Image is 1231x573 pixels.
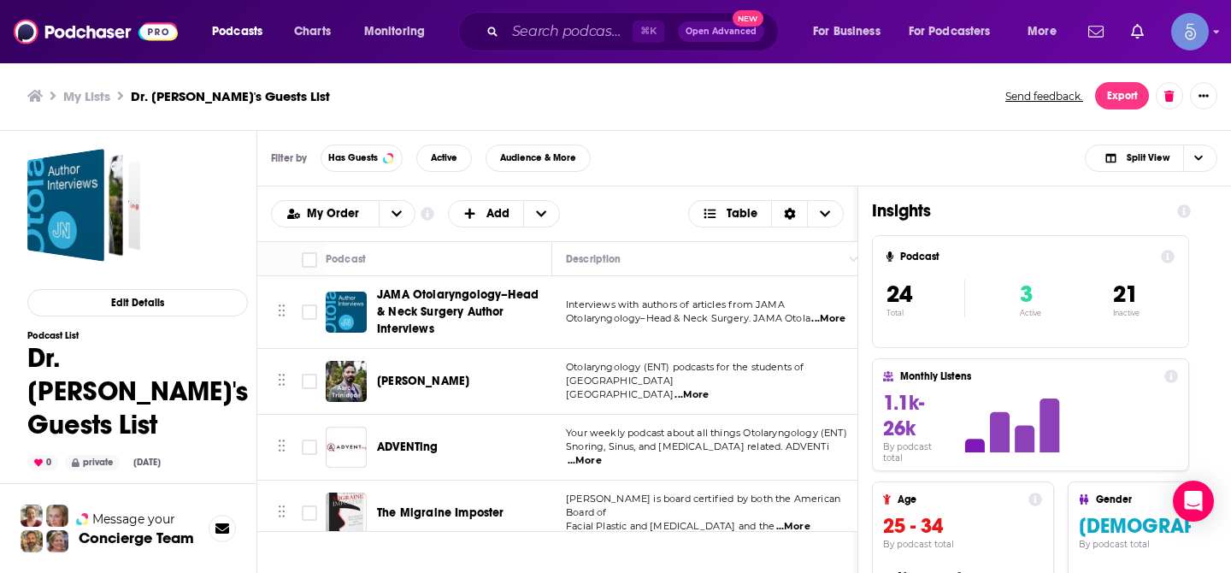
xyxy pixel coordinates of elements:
img: Jules Profile [46,505,68,527]
h3: Concierge Team [79,529,194,546]
span: ⌘ K [633,21,664,43]
button: Show More Button [1190,82,1217,109]
span: Add [486,208,509,220]
input: Search podcasts, credits, & more... [505,18,633,45]
img: User Profile [1171,13,1209,50]
button: Move [276,434,287,460]
span: Interviews with authors of articles from JAMA [566,298,785,310]
span: Facial Plastic and [MEDICAL_DATA] and the [566,520,775,532]
button: Send feedback. [1000,89,1088,103]
span: 3 [1020,280,1033,309]
span: Has Guests [328,153,378,162]
h2: Choose View [688,200,845,227]
h4: By podcast total [883,539,1042,550]
span: Your weekly podcast about all things Otolaryngology (ENT) [566,427,847,439]
button: open menu [379,201,415,227]
button: open menu [801,18,902,45]
a: Dr. Ben's Guests List [27,149,140,262]
p: Inactive [1113,309,1140,317]
button: Choose View [1085,145,1217,172]
a: Show notifications dropdown [1124,17,1151,46]
button: open menu [352,18,447,45]
span: For Business [813,20,881,44]
span: New [733,10,763,27]
button: Open AdvancedNew [678,21,764,42]
span: Audience & More [500,153,576,162]
img: Podchaser - Follow, Share and Rate Podcasts [14,15,178,48]
span: Toggle select row [302,304,317,320]
div: [DATE] [127,456,168,470]
div: private [65,455,120,470]
button: Audience & More [486,145,591,172]
img: Aaron Trinidade [326,361,367,402]
button: open menu [200,18,285,45]
button: Has Guests [321,145,403,172]
span: For Podcasters [909,20,991,44]
div: Sort Direction [771,201,807,227]
a: ADVENTing [377,439,439,456]
span: Open Advanced [686,27,757,36]
button: open menu [1016,18,1078,45]
span: ...More [811,312,845,326]
h3: Dr. [PERSON_NAME]'s Guests List [131,88,330,104]
h3: Podcast List [27,330,248,341]
span: 1.1k-26k [883,390,924,441]
span: Toggle select row [302,505,317,521]
button: Active [416,145,472,172]
button: Move [276,299,287,325]
span: Toggle select row [302,374,317,389]
span: JAMA Otolaryngology–Head & Neck Surgery Author Interviews [377,287,539,336]
h3: Filter by [271,152,307,164]
span: More [1028,20,1057,44]
span: Monitoring [364,20,425,44]
a: JAMA Otolaryngology–Head & Neck Surgery Author Interviews [377,286,546,338]
span: Otolaryngology (ENT) podcasts for the students of [GEOGRAPHIC_DATA] [566,361,804,387]
h2: Choose List sort [271,200,415,227]
div: Search podcasts, credits, & more... [474,12,795,51]
button: Show profile menu [1171,13,1209,50]
span: Otolaryngology–Head & Neck Surgery. JAMA Otola [566,312,810,324]
button: Column Actions [844,249,864,269]
span: Message your [92,511,175,528]
button: Move [276,500,287,526]
button: Edit Details [27,289,248,316]
button: + Add [448,200,561,227]
h1: Insights [872,200,1163,222]
span: ...More [568,454,602,468]
img: The Migraine Imposter [326,493,367,534]
p: Total [886,309,964,317]
span: 21 [1113,280,1138,309]
a: Show additional information [421,206,434,222]
span: ...More [776,520,810,534]
span: Split View [1127,153,1169,162]
h4: Age [898,493,1022,505]
span: [PERSON_NAME] is board certified by both the American Board of [566,493,840,518]
img: JAMA Otolaryngology–Head & Neck Surgery Author Interviews [326,292,367,333]
img: Jon Profile [21,530,43,552]
span: My Order [307,208,365,220]
a: Show notifications dropdown [1081,17,1110,46]
button: open menu [898,18,1016,45]
div: Podcast [326,249,366,269]
a: Charts [283,18,341,45]
img: ADVENTing [326,427,367,468]
div: 0 [27,455,58,470]
button: Export [1095,82,1149,109]
img: Sydney Profile [21,505,43,527]
div: Open Intercom Messenger [1173,481,1214,522]
span: ...More [674,388,709,402]
h1: Dr. [PERSON_NAME]'s Guests List [27,341,248,441]
a: [PERSON_NAME] [377,373,469,390]
span: Snoring, Sinus, and [MEDICAL_DATA] related. ADVENTi [566,440,829,452]
h4: Monthly Listens [900,370,1157,382]
span: Toggle select row [302,440,317,455]
h3: My Lists [63,88,110,104]
span: [GEOGRAPHIC_DATA] [566,388,674,400]
a: The Migraine Imposter [377,505,504,522]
